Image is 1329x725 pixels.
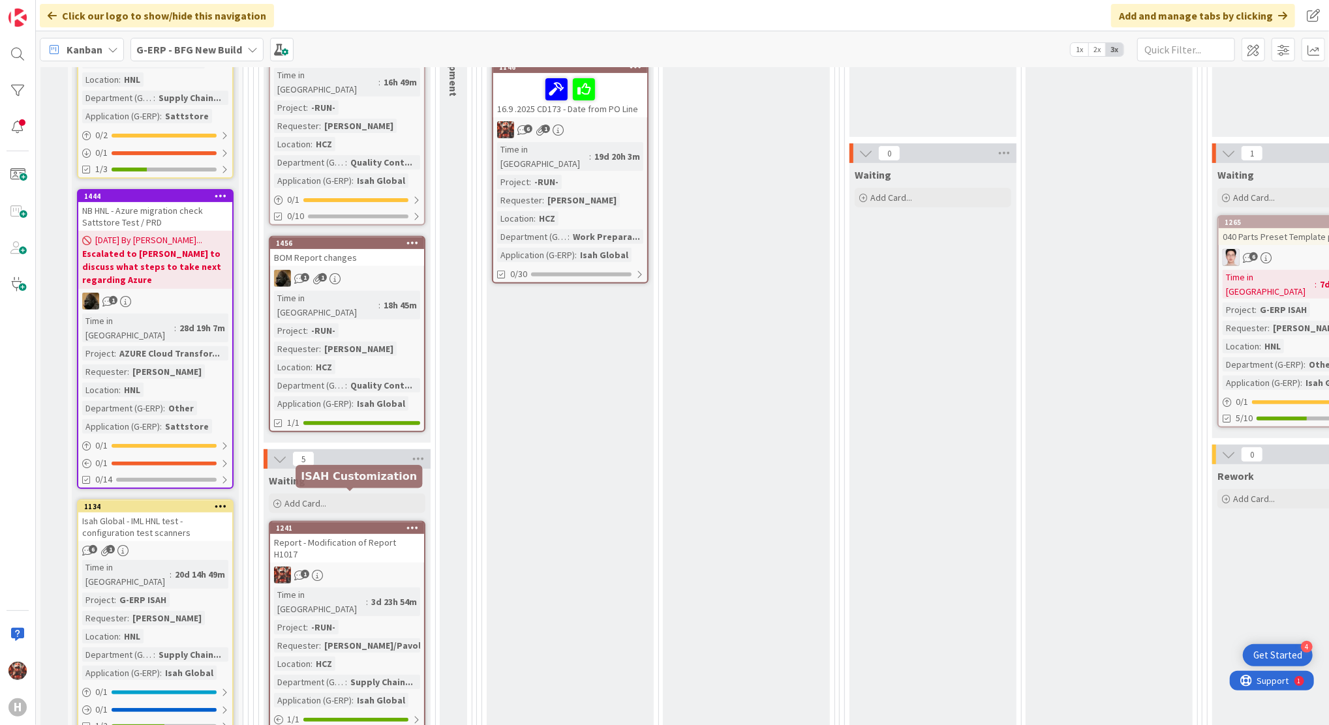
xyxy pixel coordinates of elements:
div: Location [274,657,311,671]
span: 1 [301,570,309,578]
div: G-ERP ISAH [116,593,170,607]
div: 1134Isah Global - IML HNL test - configuration test scanners [78,501,232,541]
span: Add Card... [870,192,912,203]
span: 2x [1088,43,1106,56]
div: HNL [1261,339,1284,353]
span: : [1255,303,1257,317]
div: 1241 [276,524,424,533]
span: : [378,75,380,89]
span: : [160,109,162,123]
span: : [529,175,531,189]
div: 0/2 [78,127,232,143]
div: 1146 [499,63,647,72]
div: Isah Global [354,693,408,707]
div: 16h 49m [380,75,420,89]
span: : [311,360,313,374]
span: 1 [542,125,550,133]
a: 114616.9 .2025 CD173 - Date from PO LineJKTime in [GEOGRAPHIC_DATA]:19d 20h 3mProject:-RUN-Reques... [492,60,649,284]
div: [PERSON_NAME] [129,364,205,379]
span: 1 [318,273,327,282]
span: 0 [1241,447,1263,462]
img: ll [1223,249,1240,266]
div: Supply Chain... [155,647,224,662]
div: Report - Modification of Report H1017 [270,534,424,563]
span: : [1259,339,1261,353]
div: Project [82,346,114,361]
span: : [534,211,536,226]
span: Waiting [1217,168,1254,181]
span: : [127,611,129,625]
h5: ISAH Customization [301,470,417,482]
span: : [319,342,321,356]
span: 1 [1241,145,1263,161]
div: 18h 45m [380,298,420,312]
div: Application (G-ERP) [82,109,160,123]
div: Quality Cont... [347,378,416,392]
div: AZURE Cloud Transfor... [116,346,223,361]
div: JK [270,567,424,584]
div: JK [493,121,647,138]
div: Quality Cont... [347,155,416,170]
span: Support [27,2,59,18]
div: [PERSON_NAME] [129,611,205,625]
div: Location [274,360,311,374]
div: [PERSON_NAME] [321,342,397,356]
div: Requester [497,193,542,207]
div: Isah Global [354,173,408,188]
div: HNL [121,72,144,87]
div: Location [274,137,311,151]
span: : [1304,357,1306,372]
span: 3x [1106,43,1123,56]
span: : [170,567,172,582]
div: -RUN- [531,175,562,189]
span: : [319,119,321,133]
div: HCZ [313,137,335,151]
span: 0 / 1 [1236,395,1248,409]
span: 1 [301,273,309,282]
span: 0/30 [510,267,527,281]
div: Location [497,211,534,226]
span: 0 / 1 [95,439,108,452]
span: 6 [1249,252,1258,261]
span: : [366,595,368,609]
span: 1/3 [95,162,108,176]
div: Work Prepara... [570,229,643,244]
div: Location [82,72,119,87]
div: Sattstore [162,419,212,434]
div: 1444 [78,190,232,202]
div: Time in [GEOGRAPHIC_DATA] [82,560,170,589]
span: 1x [1071,43,1088,56]
div: Time in [GEOGRAPHIC_DATA] [1223,270,1315,299]
span: : [114,593,116,607]
div: Supply Chain... [347,675,416,689]
div: 114616.9 .2025 CD173 - Date from PO Line [493,61,647,117]
span: : [153,647,155,662]
div: 1444 [84,192,232,201]
span: [DATE] By [PERSON_NAME]... [95,233,202,247]
div: HCZ [536,211,558,226]
img: JK [274,567,291,584]
div: Isah Global - IML HNL test - configuration test scanners [78,512,232,541]
img: ND [82,293,99,310]
div: Requester [82,611,127,625]
span: 6 [89,545,97,554]
span: : [542,193,544,207]
div: Requester [274,342,319,356]
span: : [352,396,354,411]
img: JK [8,662,27,680]
span: Add Card... [1233,192,1275,203]
img: Visit kanbanzone.com [8,8,27,27]
div: 16.9 .2025 CD173 - Date from PO Line [493,73,647,117]
div: 1456BOM Report changes [270,237,424,266]
div: -RUN- [308,620,339,634]
div: [PERSON_NAME]/Pavol... [321,638,432,653]
div: Isah Global [354,396,408,411]
div: 1134 [84,502,232,511]
span: : [306,323,308,338]
a: Time in [GEOGRAPHIC_DATA]:16h 49mProject:-RUN-Requester:[PERSON_NAME]Location:HCZDepartment (G-ER... [269,13,425,226]
div: Department (G-ERP) [274,675,345,689]
div: H [8,698,27,717]
span: : [119,629,121,644]
div: Project [274,323,306,338]
span: : [378,298,380,312]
